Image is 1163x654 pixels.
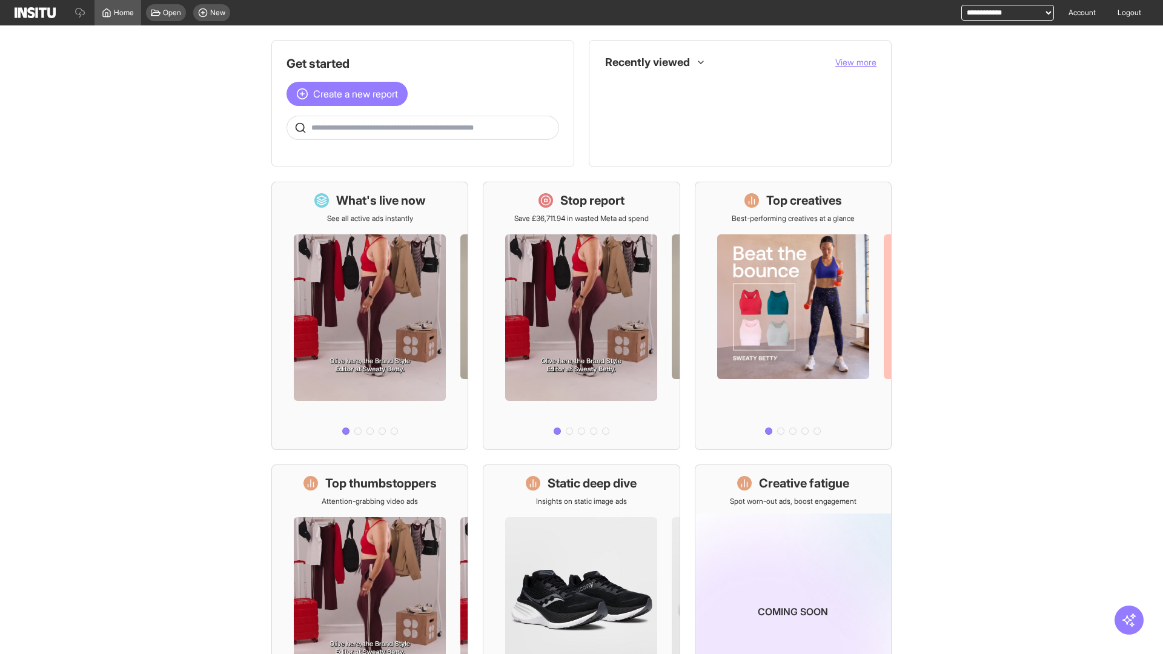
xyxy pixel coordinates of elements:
[15,7,56,18] img: Logo
[695,182,892,450] a: Top creativesBest-performing creatives at a glance
[114,8,134,18] span: Home
[514,214,649,223] p: Save £36,711.94 in wasted Meta ad spend
[536,497,627,506] p: Insights on static image ads
[483,182,680,450] a: Stop reportSave £36,711.94 in wasted Meta ad spend
[210,8,225,18] span: New
[322,497,418,506] p: Attention-grabbing video ads
[548,475,637,492] h1: Static deep dive
[732,214,855,223] p: Best-performing creatives at a glance
[835,56,876,68] button: View more
[271,182,468,450] a: What's live nowSee all active ads instantly
[287,82,408,106] button: Create a new report
[560,192,625,209] h1: Stop report
[163,8,181,18] span: Open
[313,87,398,101] span: Create a new report
[835,57,876,67] span: View more
[325,475,437,492] h1: Top thumbstoppers
[336,192,426,209] h1: What's live now
[287,55,559,72] h1: Get started
[327,214,413,223] p: See all active ads instantly
[766,192,842,209] h1: Top creatives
